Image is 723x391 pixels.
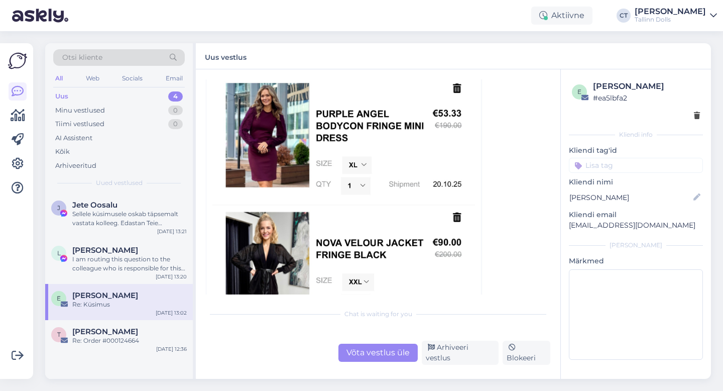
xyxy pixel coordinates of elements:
[156,273,187,280] div: [DATE] 13:20
[569,145,703,156] p: Kliendi tag'id
[72,300,187,309] div: Re: Küsimus
[157,228,187,235] div: [DATE] 13:21
[72,201,117,210] span: Jete Oosalu
[62,52,102,63] span: Otsi kliente
[569,192,691,203] input: Lisa nimi
[72,246,138,255] span: Liisi Jürgenson
[531,7,592,25] div: Aktiivne
[593,92,700,104] div: # ea5lbfa2
[156,345,187,353] div: [DATE] 12:36
[569,241,703,250] div: [PERSON_NAME]
[55,119,104,129] div: Tiimi vestlused
[569,210,703,220] p: Kliendi email
[422,341,499,365] div: Arhiveeri vestlus
[57,204,60,212] span: J
[57,249,61,257] span: L
[156,309,187,317] div: [DATE] 13:02
[57,331,61,338] span: T
[72,210,187,228] div: Sellele küsimusele oskab täpsemalt vastata kolleeg. Edastan Teie küsimuse [PERSON_NAME] ta võtab ...
[569,256,703,266] p: Märkmed
[72,327,138,336] span: Triin Tammai
[72,291,138,300] span: Elsbet Lippmaa
[55,147,70,157] div: Kõik
[569,130,703,139] div: Kliendi info
[168,119,183,129] div: 0
[72,336,187,345] div: Re: Order #000124664
[84,72,101,85] div: Web
[96,178,143,187] span: Uued vestlused
[72,255,187,273] div: I am routing this question to the colleague who is responsible for this topic. The reply might ta...
[164,72,185,85] div: Email
[168,91,183,102] div: 4
[168,106,183,116] div: 0
[8,51,27,70] img: Askly Logo
[120,72,145,85] div: Socials
[569,158,703,173] input: Lisa tag
[205,49,247,63] label: Uus vestlus
[635,8,717,24] a: [PERSON_NAME]Tallinn Dolls
[577,88,581,95] span: e
[593,80,700,92] div: [PERSON_NAME]
[635,16,706,24] div: Tallinn Dolls
[57,295,61,302] span: E
[206,310,550,319] div: Chat is waiting for you
[55,91,68,102] div: Uus
[635,8,706,16] div: [PERSON_NAME]
[617,9,631,23] div: CT
[53,72,65,85] div: All
[503,341,550,365] div: Blokeeri
[55,161,96,171] div: Arhiveeritud
[338,344,418,362] div: Võta vestlus üle
[55,133,92,143] div: AI Assistent
[569,220,703,231] p: [EMAIL_ADDRESS][DOMAIN_NAME]
[569,177,703,187] p: Kliendi nimi
[55,106,105,116] div: Minu vestlused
